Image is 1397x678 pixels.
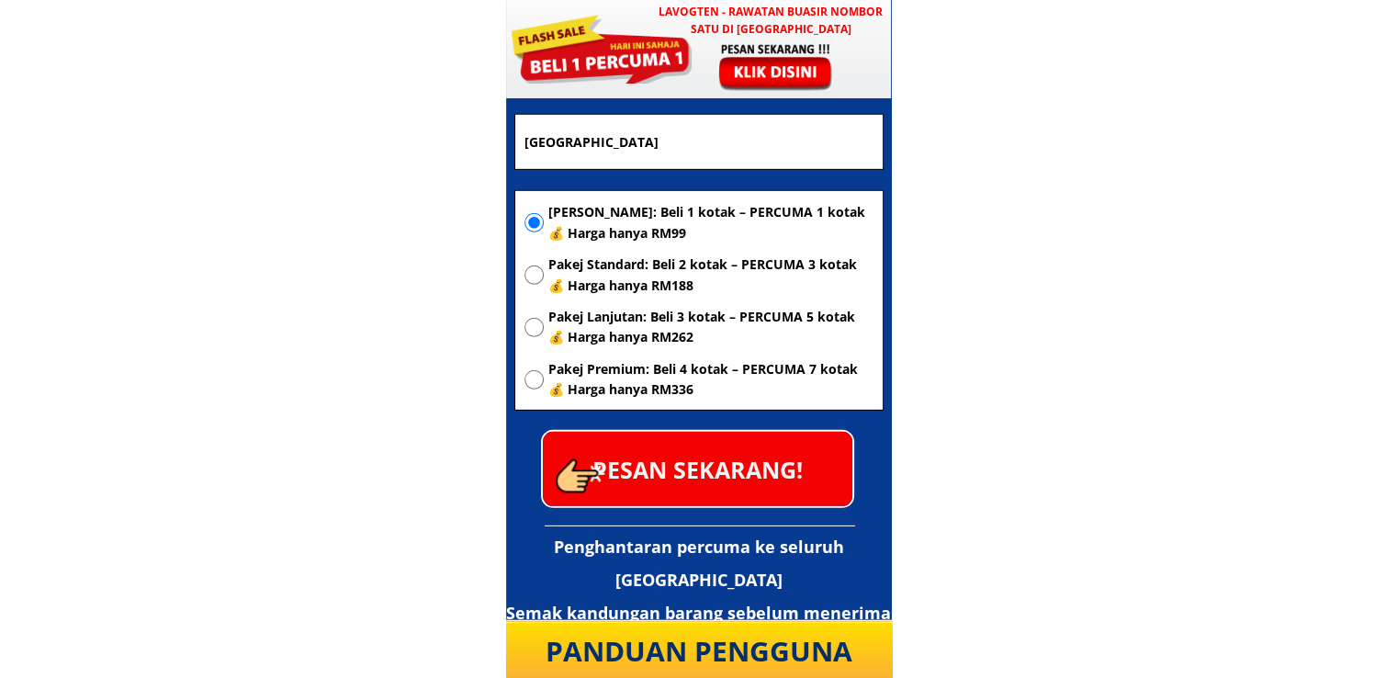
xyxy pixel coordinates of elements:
[520,115,878,170] input: Alamat
[506,530,892,629] h3: Penghantaran percuma ke seluruh [GEOGRAPHIC_DATA] Semak kandungan barang sebelum menerima
[548,202,873,243] span: [PERSON_NAME]: Beli 1 kotak – PERCUMA 1 kotak 💰 Harga hanya RM99
[543,432,852,506] p: PESAN SEKARANG!
[548,307,873,348] span: Pakej Lanjutan: Beli 3 kotak – PERCUMA 5 kotak 💰 Harga hanya RM262
[650,3,891,38] h3: LAVOGTEN - Rawatan Buasir Nombor Satu di [GEOGRAPHIC_DATA]
[521,629,877,673] div: PANDUAN PENGGUNA
[548,254,873,296] span: Pakej Standard: Beli 2 kotak – PERCUMA 3 kotak 💰 Harga hanya RM188
[548,359,873,401] span: Pakej Premium: Beli 4 kotak – PERCUMA 7 kotak 💰 Harga hanya RM336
